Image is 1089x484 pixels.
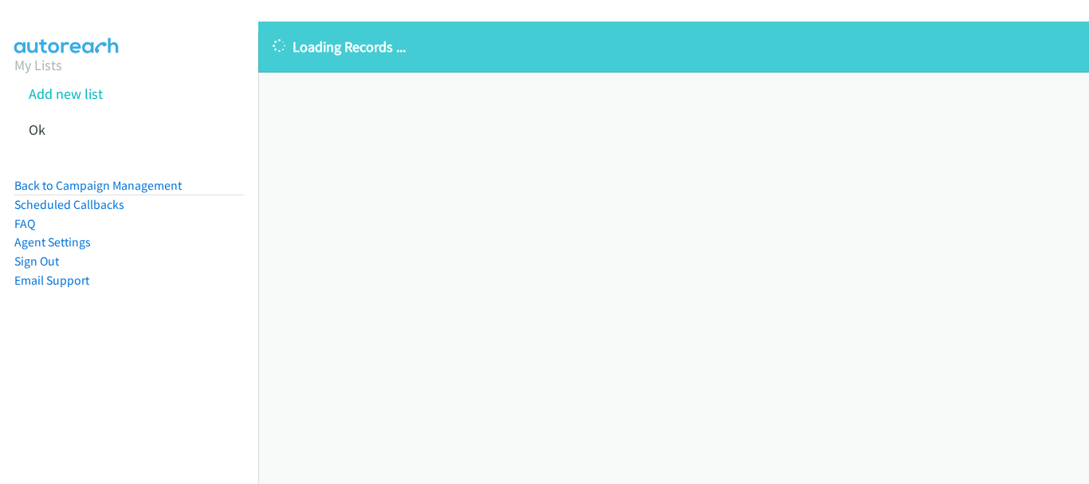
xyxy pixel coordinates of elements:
[14,56,62,74] a: My Lists
[14,234,91,250] a: Agent Settings
[14,254,59,269] a: Sign Out
[14,273,89,288] a: Email Support
[14,197,124,212] a: Scheduled Callbacks
[29,120,45,139] a: Ok
[14,178,182,193] a: Back to Campaign Management
[29,85,103,103] a: Add new list
[14,216,35,231] a: FAQ
[273,36,1075,57] p: Loading Records ...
